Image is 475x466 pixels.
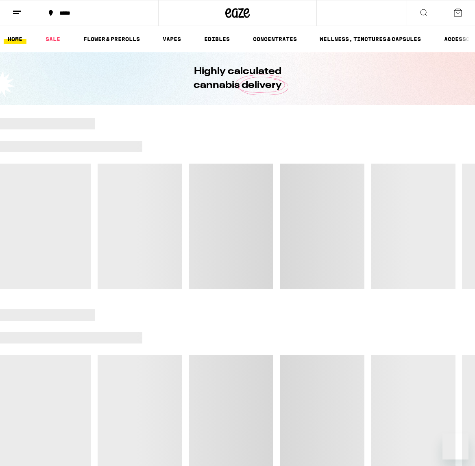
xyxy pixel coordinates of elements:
a: SALE [41,34,64,44]
a: HOME [4,34,26,44]
a: WELLNESS, TINCTURES & CAPSULES [316,34,425,44]
a: VAPES [159,34,185,44]
a: EDIBLES [200,34,234,44]
a: CONCENTRATES [249,34,301,44]
a: FLOWER & PREROLLS [79,34,144,44]
iframe: Button to launch messaging window [442,433,468,459]
h1: Highly calculated cannabis delivery [170,65,305,92]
